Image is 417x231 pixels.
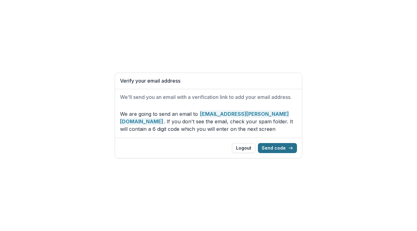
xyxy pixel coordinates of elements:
p: We are going to send an email to . If you don't see the email, check your spam folder. It will co... [120,110,297,133]
h1: Verify your email address [120,78,297,84]
button: Send code [258,143,297,153]
strong: [EMAIL_ADDRESS][PERSON_NAME][DOMAIN_NAME] [120,110,289,125]
h2: We'll send you an email with a verification link to add your email address. [120,94,297,100]
button: Logout [232,143,255,153]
